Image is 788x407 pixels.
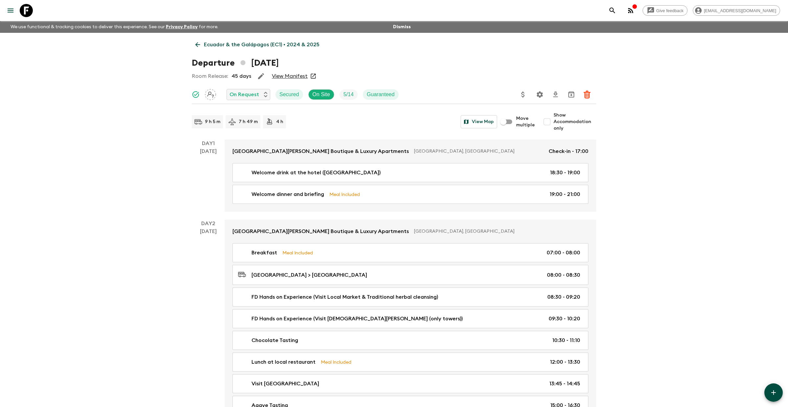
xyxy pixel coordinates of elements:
p: [GEOGRAPHIC_DATA][PERSON_NAME] Boutique & Luxury Apartments [232,147,409,155]
p: 08:00 - 08:30 [547,271,580,279]
p: [GEOGRAPHIC_DATA][PERSON_NAME] Boutique & Luxury Apartments [232,227,409,235]
div: [DATE] [200,147,217,212]
p: Welcome dinner and briefing [252,190,324,198]
button: Settings [533,88,546,101]
p: 13:45 - 14:45 [549,380,580,388]
p: 12:00 - 13:30 [550,358,580,366]
span: Show Accommodation only [554,112,596,132]
p: 9 h 5 m [205,118,220,125]
button: Delete [580,88,594,101]
p: FD Hands on Experience (Visit [DEMOGRAPHIC_DATA][PERSON_NAME] (only towers)) [252,315,463,323]
a: [GEOGRAPHIC_DATA] > [GEOGRAPHIC_DATA]08:00 - 08:30 [232,265,588,285]
span: [EMAIL_ADDRESS][DOMAIN_NAME] [700,8,780,13]
p: 09:30 - 10:20 [549,315,580,323]
svg: Synced Successfully [192,91,200,98]
a: Privacy Policy [166,25,198,29]
p: Room Release: [192,72,228,80]
a: Welcome dinner and briefingMeal Included19:00 - 21:00 [232,185,588,204]
p: 18:30 - 19:00 [550,169,580,177]
p: [GEOGRAPHIC_DATA], [GEOGRAPHIC_DATA] [414,148,543,155]
div: [EMAIL_ADDRESS][DOMAIN_NAME] [693,5,780,16]
button: search adventures [606,4,619,17]
a: [GEOGRAPHIC_DATA][PERSON_NAME] Boutique & Luxury Apartments[GEOGRAPHIC_DATA], [GEOGRAPHIC_DATA] [225,220,596,243]
p: Check-in - 17:00 [549,147,588,155]
button: View Map [461,115,497,128]
button: Dismiss [391,22,412,32]
p: Meal Included [329,191,360,198]
a: [GEOGRAPHIC_DATA][PERSON_NAME] Boutique & Luxury Apartments[GEOGRAPHIC_DATA], [GEOGRAPHIC_DATA]Ch... [225,139,596,163]
a: View Manifest [272,73,308,79]
button: menu [4,4,17,17]
p: 10:30 - 11:10 [552,336,580,344]
a: BreakfastMeal Included07:00 - 08:00 [232,243,588,262]
div: Trip Fill [339,89,358,100]
button: Download CSV [549,88,562,101]
p: 7 h 49 m [239,118,258,125]
p: Day 1 [192,139,225,147]
p: Visit [GEOGRAPHIC_DATA] [252,380,319,388]
a: FD Hands on Experience (Visit [DEMOGRAPHIC_DATA][PERSON_NAME] (only towers))09:30 - 10:20 [232,309,588,328]
p: Guaranteed [367,91,395,98]
span: Move multiple [516,115,535,128]
p: FD Hands on Experience (Visit Local Market & Traditional herbal cleansing) [252,293,438,301]
p: 45 days [231,72,251,80]
div: On Site [308,89,334,100]
p: Day 2 [192,220,225,227]
button: Archive (Completed, Cancelled or Unsynced Departures only) [565,88,578,101]
a: Give feedback [643,5,688,16]
a: FD Hands on Experience (Visit Local Market & Traditional herbal cleansing)08:30 - 09:20 [232,288,588,307]
p: Welcome drink at the hotel ([GEOGRAPHIC_DATA]) [252,169,381,177]
p: Chocolate Tasting [252,336,298,344]
p: Secured [279,91,299,98]
a: Welcome drink at the hotel ([GEOGRAPHIC_DATA])18:30 - 19:00 [232,163,588,182]
a: Lunch at local restaurantMeal Included12:00 - 13:30 [232,353,588,372]
p: Meal Included [282,249,313,256]
p: We use functional & tracking cookies to deliver this experience. See our for more. [8,21,221,33]
p: 07:00 - 08:00 [547,249,580,257]
p: 5 / 14 [343,91,354,98]
p: 4 h [276,118,283,125]
p: Ecuador & the Galápagos (EC1) • 2024 & 2025 [204,41,319,49]
p: 08:30 - 09:20 [547,293,580,301]
div: Secured [275,89,303,100]
p: [GEOGRAPHIC_DATA], [GEOGRAPHIC_DATA] [414,228,583,235]
a: Visit [GEOGRAPHIC_DATA]13:45 - 14:45 [232,374,588,393]
button: Update Price, Early Bird Discount and Costs [516,88,530,101]
p: Lunch at local restaurant [252,358,316,366]
span: Give feedback [653,8,687,13]
p: 19:00 - 21:00 [550,190,580,198]
p: [GEOGRAPHIC_DATA] > [GEOGRAPHIC_DATA] [252,271,367,279]
p: On Site [313,91,330,98]
p: Meal Included [321,358,351,366]
a: Chocolate Tasting10:30 - 11:10 [232,331,588,350]
p: Breakfast [252,249,277,257]
span: Assign pack leader [205,91,216,96]
h1: Departure [DATE] [192,56,279,70]
a: Ecuador & the Galápagos (EC1) • 2024 & 2025 [192,38,323,51]
p: On Request [230,91,259,98]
